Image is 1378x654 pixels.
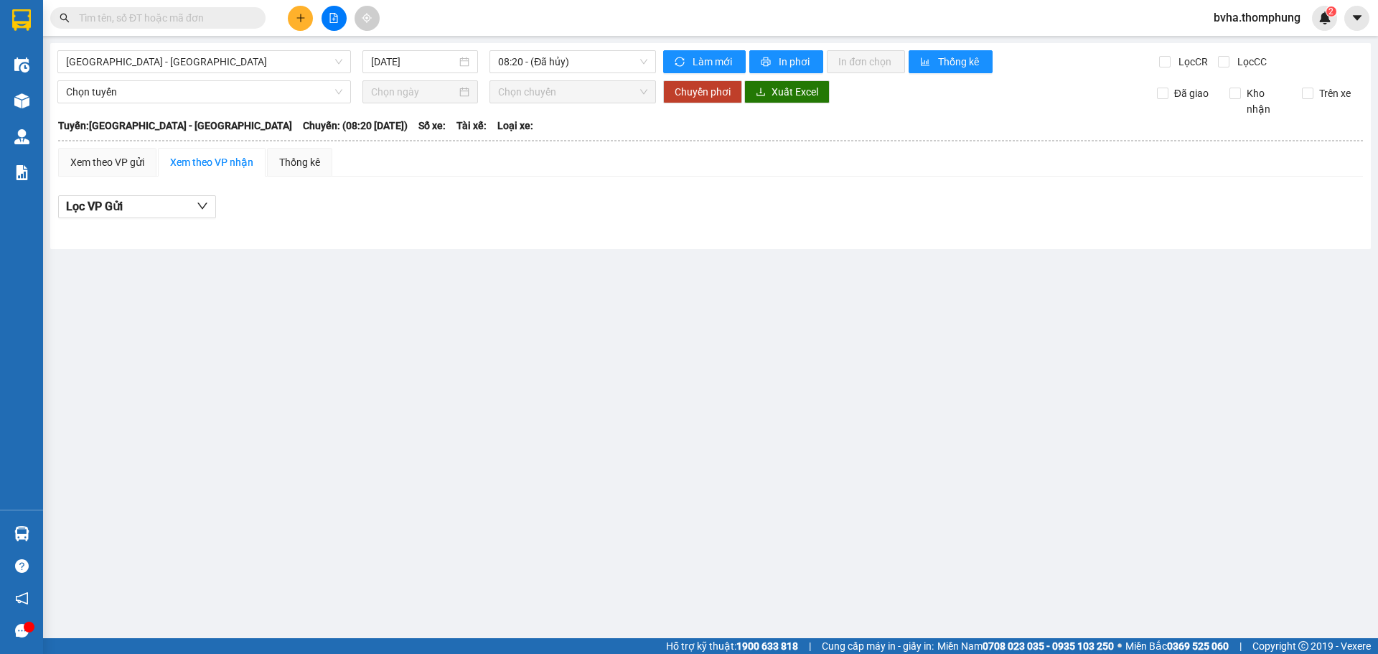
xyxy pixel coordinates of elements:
[329,13,339,23] span: file-add
[70,154,144,170] div: Xem theo VP gửi
[170,154,253,170] div: Xem theo VP nhận
[12,9,31,31] img: logo-vxr
[663,50,746,73] button: syncLàm mới
[79,10,248,26] input: Tìm tên, số ĐT hoặc mã đơn
[197,200,208,212] span: down
[60,13,70,23] span: search
[296,13,306,23] span: plus
[14,93,29,108] img: warehouse-icon
[355,6,380,31] button: aim
[15,624,29,637] span: message
[666,638,798,654] span: Hỗ trợ kỹ thuật:
[1313,85,1356,101] span: Trên xe
[58,195,216,218] button: Lọc VP Gửi
[1328,6,1334,17] span: 2
[279,154,320,170] div: Thống kê
[1241,85,1291,117] span: Kho nhận
[1117,643,1122,649] span: ⚪️
[827,50,905,73] button: In đơn chọn
[14,57,29,73] img: warehouse-icon
[1202,9,1312,27] span: bvha.thomphung
[66,197,123,215] span: Lọc VP Gửi
[1344,6,1369,31] button: caret-down
[497,118,533,134] span: Loại xe:
[1298,641,1308,651] span: copyright
[1351,11,1364,24] span: caret-down
[736,640,798,652] strong: 1900 633 818
[909,50,993,73] button: bar-chartThống kê
[456,118,487,134] span: Tài xế:
[498,51,647,73] span: 08:20 - (Đã hủy)
[371,84,456,100] input: Chọn ngày
[1232,54,1269,70] span: Lọc CC
[322,6,347,31] button: file-add
[1318,11,1331,24] img: icon-new-feature
[744,80,830,103] button: downloadXuất Excel
[1168,85,1214,101] span: Đã giao
[1125,638,1229,654] span: Miền Bắc
[675,57,687,68] span: sync
[1167,640,1229,652] strong: 0369 525 060
[779,54,812,70] span: In phơi
[937,638,1114,654] span: Miền Nam
[303,118,408,134] span: Chuyến: (08:20 [DATE])
[15,592,29,605] span: notification
[58,120,292,131] b: Tuyến: [GEOGRAPHIC_DATA] - [GEOGRAPHIC_DATA]
[288,6,313,31] button: plus
[1326,6,1336,17] sup: 2
[809,638,811,654] span: |
[983,640,1114,652] strong: 0708 023 035 - 0935 103 250
[418,118,446,134] span: Số xe:
[362,13,372,23] span: aim
[920,57,932,68] span: bar-chart
[14,526,29,541] img: warehouse-icon
[822,638,934,654] span: Cung cấp máy in - giấy in:
[938,54,981,70] span: Thống kê
[14,165,29,180] img: solution-icon
[749,50,823,73] button: printerIn phơi
[1239,638,1242,654] span: |
[498,81,647,103] span: Chọn chuyến
[66,51,342,73] span: Hà Nội - Nghệ An
[15,559,29,573] span: question-circle
[663,80,742,103] button: Chuyển phơi
[1173,54,1210,70] span: Lọc CR
[371,54,456,70] input: 15/10/2025
[14,129,29,144] img: warehouse-icon
[761,57,773,68] span: printer
[66,81,342,103] span: Chọn tuyến
[693,54,734,70] span: Làm mới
